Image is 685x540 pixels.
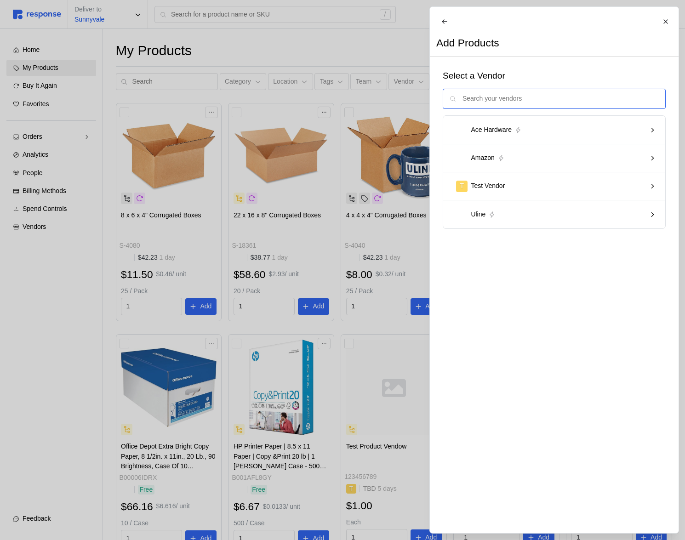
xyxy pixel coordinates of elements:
p: Amazon [471,153,494,163]
h3: Select a Vendor [443,70,666,82]
p: Ace Hardware [471,125,512,135]
input: Search your vendors [462,89,659,109]
p: Uline [471,210,485,220]
h2: Add Products [436,36,499,50]
p: Test Vendor [471,181,505,191]
p: T [460,181,464,191]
